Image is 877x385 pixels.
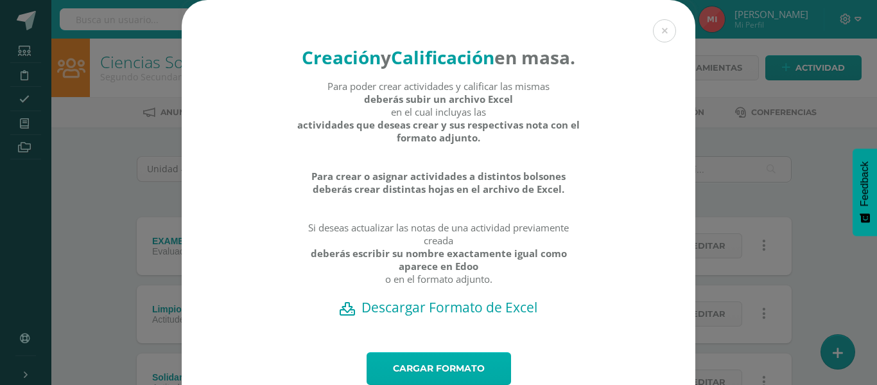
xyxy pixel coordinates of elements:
[381,45,391,69] strong: y
[859,161,871,206] span: Feedback
[297,80,581,298] div: Para poder crear actividades y calificar las mismas en el cual incluyas las Si deseas actualizar ...
[391,45,494,69] strong: Calificación
[297,118,581,144] strong: actividades que deseas crear y sus respectivas nota con el formato adjunto.
[853,148,877,236] button: Feedback - Mostrar encuesta
[297,247,581,273] strong: deberás escribir su nombre exactamente igual como aparece en Edoo
[367,352,511,385] a: Cargar formato
[297,170,581,195] strong: Para crear o asignar actividades a distintos bolsones deberás crear distintas hojas en el archivo...
[204,298,673,316] a: Descargar Formato de Excel
[653,19,676,42] button: Close (Esc)
[297,45,581,69] h4: en masa.
[364,93,513,105] strong: deberás subir un archivo Excel
[302,45,381,69] strong: Creación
